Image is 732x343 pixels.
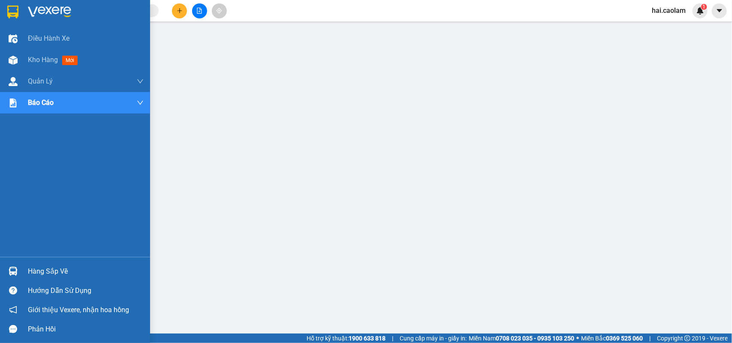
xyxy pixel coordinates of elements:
span: down [137,78,144,85]
div: Hàng sắp về [28,265,144,278]
div: Phản hồi [28,323,144,336]
button: plus [172,3,187,18]
span: notification [9,306,17,314]
span: aim [216,8,222,14]
img: solution-icon [9,98,18,107]
button: aim [212,3,227,18]
span: ⚪️ [576,337,579,340]
span: caret-down [716,7,723,15]
img: warehouse-icon [9,34,18,43]
span: hai.caolam [645,5,693,16]
sup: 1 [701,4,707,10]
div: Hướng dẫn sử dụng [28,284,144,297]
span: Kho hàng [28,56,58,64]
img: warehouse-icon [9,267,18,276]
span: question-circle [9,286,17,295]
span: Báo cáo [28,97,54,108]
span: down [137,99,144,106]
span: | [649,334,651,343]
span: Cung cấp máy in - giấy in: [400,334,467,343]
strong: 0369 525 060 [606,335,643,342]
button: file-add [192,3,207,18]
span: Miền Nam [469,334,574,343]
span: plus [177,8,183,14]
strong: 1900 633 818 [349,335,386,342]
span: Quản Lý [28,76,53,86]
span: Miền Bắc [581,334,643,343]
span: 1 [702,4,705,10]
span: Hỗ trợ kỹ thuật: [307,334,386,343]
img: warehouse-icon [9,77,18,86]
img: logo-vxr [7,6,18,18]
span: copyright [684,335,690,341]
span: Giới thiệu Vexere, nhận hoa hồng [28,304,129,315]
button: caret-down [712,3,727,18]
strong: 0708 023 035 - 0935 103 250 [496,335,574,342]
img: warehouse-icon [9,56,18,65]
img: icon-new-feature [696,7,704,15]
span: Điều hành xe [28,33,69,44]
span: | [392,334,393,343]
span: file-add [196,8,202,14]
span: message [9,325,17,333]
span: mới [62,56,78,65]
